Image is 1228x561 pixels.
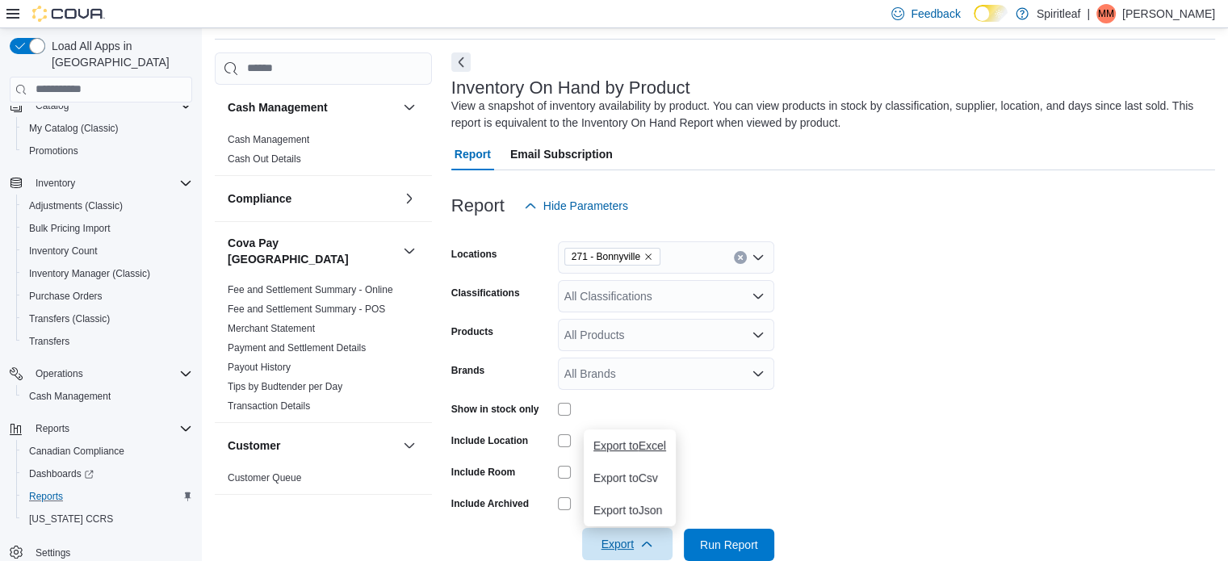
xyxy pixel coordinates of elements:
[228,400,310,412] span: Transaction Details
[228,153,301,165] a: Cash Out Details
[451,196,505,216] h3: Report
[572,249,640,265] span: 271 - Bonnyville
[29,245,98,257] span: Inventory Count
[228,304,385,315] a: Fee and Settlement Summary - POS
[228,283,393,296] span: Fee and Settlement Summary - Online
[23,332,76,351] a: Transfers
[29,513,113,525] span: [US_STATE] CCRS
[16,485,199,508] button: Reports
[592,528,663,560] span: Export
[29,490,63,503] span: Reports
[16,117,199,140] button: My Catalog (Classic)
[3,362,199,385] button: Operations
[228,235,396,267] button: Cova Pay [GEOGRAPHIC_DATA]
[400,98,419,117] button: Cash Management
[734,251,747,264] button: Clear input
[752,329,765,341] button: Open list of options
[451,248,497,261] label: Locations
[16,440,199,463] button: Canadian Compliance
[36,99,69,112] span: Catalog
[400,189,419,208] button: Compliance
[564,248,660,266] span: 271 - Bonnyville
[16,330,199,353] button: Transfers
[974,5,1008,22] input: Dark Mode
[29,467,94,480] span: Dashboards
[16,140,199,162] button: Promotions
[911,6,960,22] span: Feedback
[582,528,673,560] button: Export
[1096,4,1116,23] div: Melissa M
[510,138,613,170] span: Email Subscription
[451,325,493,338] label: Products
[16,217,199,240] button: Bulk Pricing Import
[23,332,192,351] span: Transfers
[400,241,419,261] button: Cova Pay [GEOGRAPHIC_DATA]
[29,364,90,383] button: Operations
[36,422,69,435] span: Reports
[228,153,301,165] span: Cash Out Details
[215,280,432,422] div: Cova Pay [GEOGRAPHIC_DATA]
[228,472,301,484] a: Customer Queue
[228,471,301,484] span: Customer Queue
[451,52,471,72] button: Next
[228,99,396,115] button: Cash Management
[228,362,291,373] a: Payout History
[593,439,666,452] span: Export to Excel
[23,119,125,138] a: My Catalog (Classic)
[29,312,110,325] span: Transfers (Classic)
[228,323,315,334] a: Merchant Statement
[451,287,520,299] label: Classifications
[228,380,342,393] span: Tips by Budtender per Day
[451,466,515,479] label: Include Room
[16,508,199,530] button: [US_STATE] CCRS
[584,462,676,494] button: Export toCsv
[23,119,192,138] span: My Catalog (Classic)
[45,38,192,70] span: Load All Apps in [GEOGRAPHIC_DATA]
[228,400,310,412] a: Transaction Details
[215,130,432,175] div: Cash Management
[36,546,70,559] span: Settings
[23,309,116,329] a: Transfers (Classic)
[23,196,129,216] a: Adjustments (Classic)
[228,437,396,454] button: Customer
[23,509,192,529] span: Washington CCRS
[29,174,82,193] button: Inventory
[23,487,192,506] span: Reports
[23,241,104,261] a: Inventory Count
[700,537,758,553] span: Run Report
[29,445,124,458] span: Canadian Compliance
[29,222,111,235] span: Bulk Pricing Import
[29,390,111,403] span: Cash Management
[29,122,119,135] span: My Catalog (Classic)
[3,172,199,195] button: Inventory
[23,287,109,306] a: Purchase Orders
[752,367,765,380] button: Open list of options
[228,99,328,115] h3: Cash Management
[1098,4,1114,23] span: MM
[228,190,396,207] button: Compliance
[23,509,119,529] a: [US_STATE] CCRS
[228,342,366,354] a: Payment and Settlement Details
[29,290,103,303] span: Purchase Orders
[1122,4,1215,23] p: [PERSON_NAME]
[228,322,315,335] span: Merchant Statement
[23,464,192,484] span: Dashboards
[228,381,342,392] a: Tips by Budtender per Day
[451,98,1207,132] div: View a snapshot of inventory availability by product. You can view products in stock by classific...
[23,309,192,329] span: Transfers (Classic)
[584,429,676,462] button: Export toExcel
[228,190,291,207] h3: Compliance
[23,487,69,506] a: Reports
[16,262,199,285] button: Inventory Manager (Classic)
[29,199,123,212] span: Adjustments (Classic)
[36,177,75,190] span: Inventory
[228,303,385,316] span: Fee and Settlement Summary - POS
[23,387,192,406] span: Cash Management
[455,138,491,170] span: Report
[451,403,539,416] label: Show in stock only
[974,22,974,23] span: Dark Mode
[23,442,192,461] span: Canadian Compliance
[23,196,192,216] span: Adjustments (Classic)
[451,497,529,510] label: Include Archived
[16,308,199,330] button: Transfers (Classic)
